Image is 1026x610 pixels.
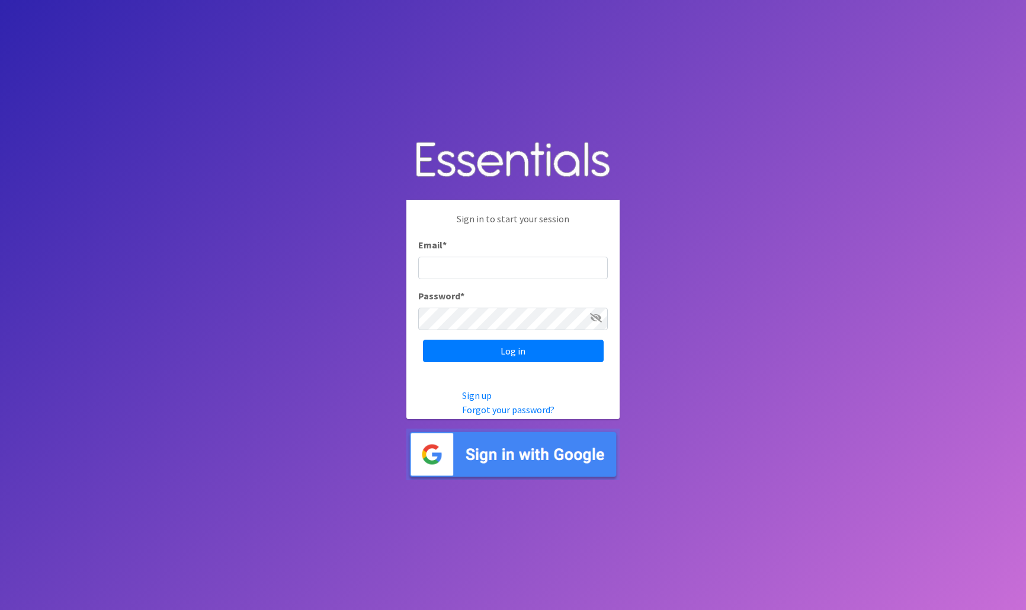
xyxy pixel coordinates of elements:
[423,340,604,362] input: Log in
[462,404,554,416] a: Forgot your password?
[443,239,447,251] abbr: required
[462,389,492,401] a: Sign up
[406,130,620,191] img: Human Essentials
[418,238,447,252] label: Email
[418,289,464,303] label: Password
[460,290,464,302] abbr: required
[418,212,608,238] p: Sign in to start your session
[406,429,620,480] img: Sign in with Google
